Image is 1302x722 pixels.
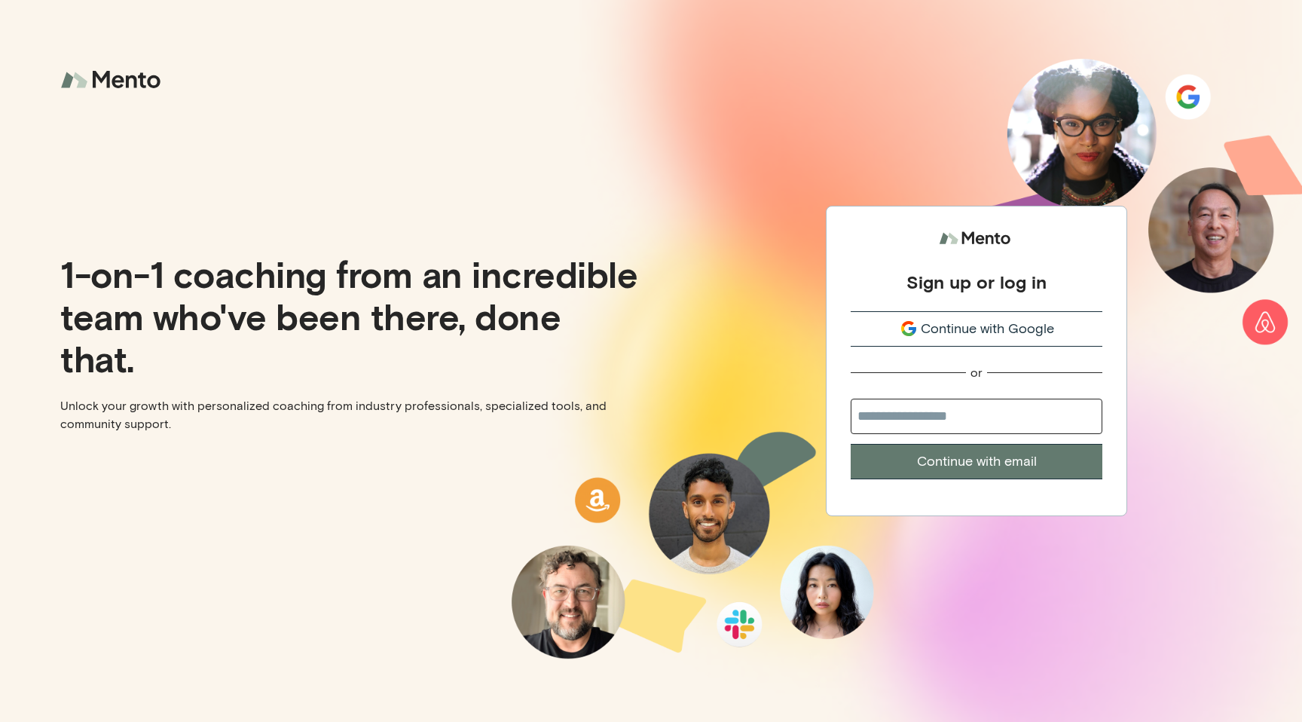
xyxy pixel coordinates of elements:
[60,60,166,100] img: logo
[60,397,639,433] p: Unlock your growth with personalized coaching from industry professionals, specialized tools, and...
[970,365,983,381] div: or
[851,311,1102,347] button: Continue with Google
[921,319,1054,339] span: Continue with Google
[906,271,1047,293] div: Sign up or log in
[851,444,1102,479] button: Continue with email
[939,225,1014,252] img: logo.svg
[60,252,639,379] p: 1-on-1 coaching from an incredible team who've been there, done that.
